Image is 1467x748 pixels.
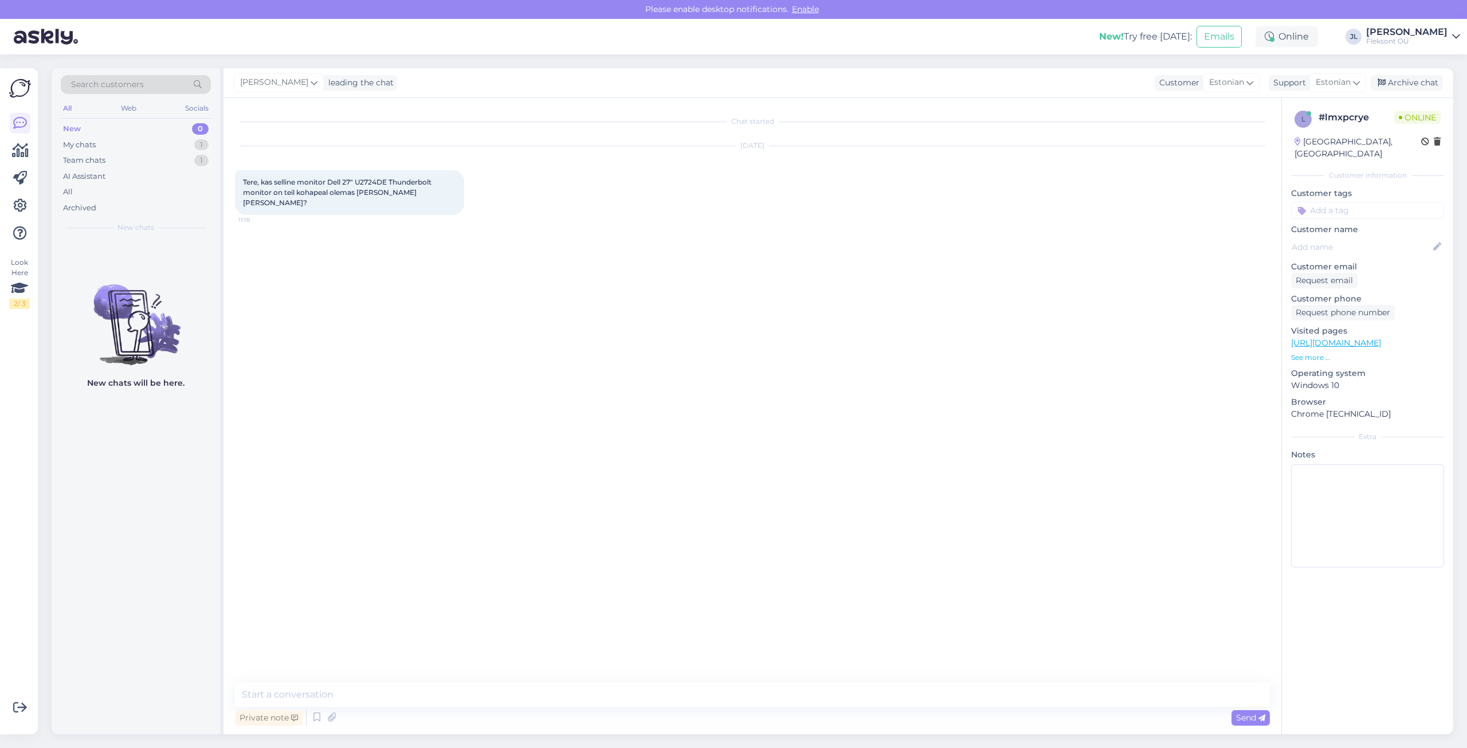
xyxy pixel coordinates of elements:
p: Notes [1291,449,1444,461]
div: [PERSON_NAME] [1366,28,1448,37]
p: Customer name [1291,224,1444,236]
input: Add a tag [1291,202,1444,219]
div: Customer [1155,77,1199,89]
div: Archive chat [1371,75,1443,91]
div: Online [1256,26,1318,47]
div: Web [119,101,139,116]
div: Request email [1291,273,1358,288]
div: 1 [194,139,209,151]
div: New [63,123,81,135]
div: # lmxpcrye [1319,111,1394,124]
span: Online [1394,111,1441,124]
span: Enable [789,4,822,14]
div: 1 [194,155,209,166]
button: Emails [1197,26,1242,48]
div: Request phone number [1291,305,1395,320]
div: Try free [DATE]: [1099,30,1192,44]
p: New chats will be here. [87,377,185,389]
b: New! [1099,31,1124,42]
p: Customer email [1291,261,1444,273]
div: Customer information [1291,170,1444,181]
span: New chats [117,222,154,233]
div: JL [1346,29,1362,45]
p: Visited pages [1291,325,1444,337]
div: 0 [192,123,209,135]
a: [URL][DOMAIN_NAME] [1291,338,1381,348]
p: Browser [1291,396,1444,408]
div: Look Here [9,257,30,309]
div: My chats [63,139,96,151]
div: Archived [63,202,96,214]
div: AI Assistant [63,171,105,182]
p: See more ... [1291,353,1444,363]
div: [DATE] [235,140,1270,151]
img: No chats [52,264,220,367]
img: Askly Logo [9,77,31,99]
input: Add name [1292,241,1431,253]
p: Operating system [1291,367,1444,379]
span: Send [1236,712,1265,723]
div: Fleksont OÜ [1366,37,1448,46]
div: All [61,101,74,116]
div: 2 / 3 [9,299,30,309]
span: Tere, kas selline monitor Dell 27" U2724DE Thunderbolt monitor on teil kohapeal olemas [PERSON_NA... [243,178,433,207]
span: 11:18 [238,216,281,224]
span: [PERSON_NAME] [240,76,308,89]
div: Socials [183,101,211,116]
div: leading the chat [324,77,394,89]
p: Chrome [TECHNICAL_ID] [1291,408,1444,420]
span: Search customers [71,79,144,91]
div: [GEOGRAPHIC_DATA], [GEOGRAPHIC_DATA] [1295,136,1421,160]
div: Chat started [235,116,1270,127]
div: Private note [235,710,303,726]
span: Estonian [1209,76,1244,89]
div: Extra [1291,432,1444,442]
div: Team chats [63,155,105,166]
div: All [63,186,73,198]
div: Support [1269,77,1306,89]
span: Estonian [1316,76,1351,89]
span: l [1301,115,1305,123]
p: Customer tags [1291,187,1444,199]
a: [PERSON_NAME]Fleksont OÜ [1366,28,1460,46]
p: Windows 10 [1291,379,1444,391]
p: Customer phone [1291,293,1444,305]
